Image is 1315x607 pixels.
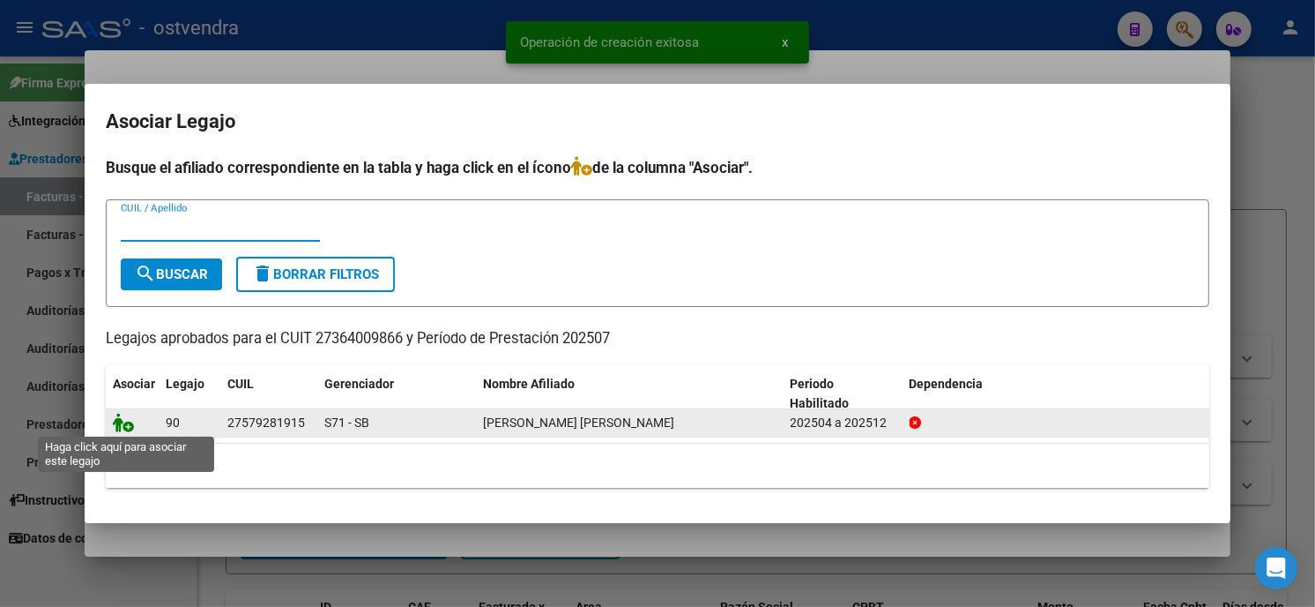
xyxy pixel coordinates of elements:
[106,328,1209,350] p: Legajos aprobados para el CUIT 27364009866 y Período de Prestación 202507
[910,377,984,391] span: Dependencia
[236,257,395,292] button: Borrar Filtros
[483,416,674,430] span: QUISPE GAMBOA FLOR SOFIA
[159,365,220,423] datatable-header-cell: Legajo
[106,444,1209,488] div: 1 registros
[483,377,575,391] span: Nombre Afiliado
[252,263,273,284] mat-icon: delete
[166,377,204,391] span: Legajo
[166,416,180,430] span: 90
[903,365,1210,423] datatable-header-cell: Dependencia
[106,365,159,423] datatable-header-cell: Asociar
[317,365,476,423] datatable-header-cell: Gerenciador
[113,377,155,391] span: Asociar
[106,156,1209,179] h4: Busque el afiliado correspondiente en la tabla y haga click en el ícono de la columna "Asociar".
[324,377,394,391] span: Gerenciador
[220,365,317,423] datatable-header-cell: CUIL
[1255,547,1297,589] div: Open Intercom Messenger
[135,266,208,282] span: Buscar
[227,413,305,433] div: 27579281915
[324,416,369,430] span: S71 - SB
[121,259,222,290] button: Buscar
[784,365,903,423] datatable-header-cell: Periodo Habilitado
[476,365,784,423] datatable-header-cell: Nombre Afiliado
[227,377,254,391] span: CUIL
[252,266,379,282] span: Borrar Filtros
[791,377,850,411] span: Periodo Habilitado
[106,105,1209,139] h2: Asociar Legajo
[791,413,895,433] div: 202504 a 202512
[135,263,156,284] mat-icon: search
